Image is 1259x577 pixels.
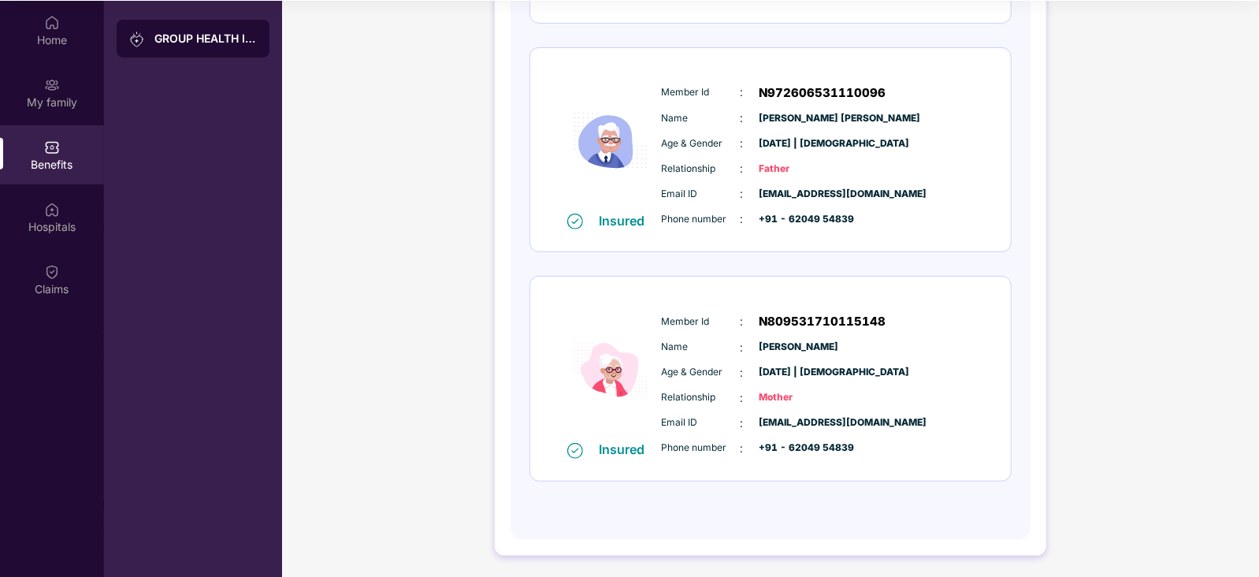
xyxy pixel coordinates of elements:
[759,365,838,380] span: [DATE] | [DEMOGRAPHIC_DATA]
[662,390,741,405] span: Relationship
[759,441,838,456] span: +91 - 62049 54839
[759,212,838,227] span: +91 - 62049 54839
[741,210,744,228] span: :
[662,136,741,151] span: Age & Gender
[662,187,741,202] span: Email ID
[759,415,838,430] span: [EMAIL_ADDRESS][DOMAIN_NAME]
[759,84,886,102] span: N972606531110096
[741,160,744,177] span: :
[759,187,838,202] span: [EMAIL_ADDRESS][DOMAIN_NAME]
[662,441,741,456] span: Phone number
[741,415,744,432] span: :
[662,85,741,100] span: Member Id
[662,415,741,430] span: Email ID
[741,339,744,356] span: :
[741,84,744,101] span: :
[759,340,838,355] span: [PERSON_NAME]
[44,77,60,93] img: svg+xml;base64,PHN2ZyB3aWR0aD0iMjAiIGhlaWdodD0iMjAiIHZpZXdCb3g9IjAgMCAyMCAyMCIgZmlsbD0ibm9uZSIgeG...
[741,364,744,382] span: :
[662,162,741,177] span: Relationship
[759,390,838,405] span: Mother
[741,313,744,330] span: :
[44,140,60,155] img: svg+xml;base64,PHN2ZyBpZD0iQmVuZWZpdHMiIHhtbG5zPSJodHRwOi8vd3d3LnczLm9yZy8yMDAwL3N2ZyIgd2lkdGg9Ij...
[759,136,838,151] span: [DATE] | [DEMOGRAPHIC_DATA]
[44,15,60,31] img: svg+xml;base64,PHN2ZyBpZD0iSG9tZSIgeG1sbnM9Imh0dHA6Ly93d3cudzMub3JnLzIwMDAvc3ZnIiB3aWR0aD0iMjAiIG...
[759,162,838,177] span: Father
[759,312,886,331] span: N809531710115148
[741,110,744,127] span: :
[662,340,741,355] span: Name
[563,70,658,212] img: icon
[759,111,838,126] span: [PERSON_NAME] [PERSON_NAME]
[154,31,257,47] div: GROUP HEALTH INSURANCE
[741,135,744,152] span: :
[662,111,741,126] span: Name
[129,32,145,47] img: svg+xml;base64,PHN2ZyB3aWR0aD0iMjAiIGhlaWdodD0iMjAiIHZpZXdCb3g9IjAgMCAyMCAyMCIgZmlsbD0ibm9uZSIgeG...
[662,315,741,329] span: Member Id
[741,389,744,407] span: :
[599,441,654,457] div: Insured
[567,443,583,459] img: svg+xml;base64,PHN2ZyB4bWxucz0iaHR0cDovL3d3dy53My5vcmcvMjAwMC9zdmciIHdpZHRoPSIxNiIgaGVpZ2h0PSIxNi...
[741,185,744,203] span: :
[567,214,583,229] img: svg+xml;base64,PHN2ZyB4bWxucz0iaHR0cDovL3d3dy53My5vcmcvMjAwMC9zdmciIHdpZHRoPSIxNiIgaGVpZ2h0PSIxNi...
[599,213,654,229] div: Insured
[741,440,744,457] span: :
[662,212,741,227] span: Phone number
[44,264,60,280] img: svg+xml;base64,PHN2ZyBpZD0iQ2xhaW0iIHhtbG5zPSJodHRwOi8vd3d3LnczLm9yZy8yMDAwL3N2ZyIgd2lkdGg9IjIwIi...
[44,202,60,218] img: svg+xml;base64,PHN2ZyBpZD0iSG9zcGl0YWxzIiB4bWxucz0iaHR0cDovL3d3dy53My5vcmcvMjAwMC9zdmciIHdpZHRoPS...
[662,365,741,380] span: Age & Gender
[563,300,658,441] img: icon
